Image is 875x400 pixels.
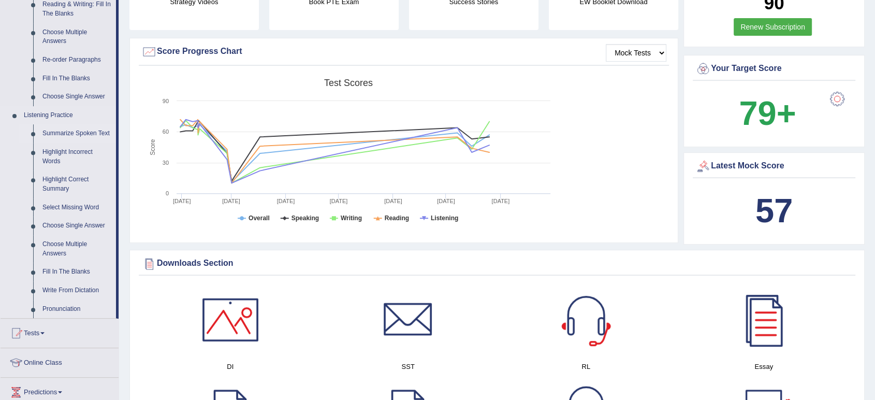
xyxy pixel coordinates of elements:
[149,139,156,155] tspan: Score
[222,198,240,204] tspan: [DATE]
[431,215,458,222] tspan: Listening
[437,198,455,204] tspan: [DATE]
[173,198,191,204] tspan: [DATE]
[38,143,116,170] a: Highlight Incorrect Words
[325,361,492,372] h4: SST
[38,170,116,198] a: Highlight Correct Summary
[695,61,853,77] div: Your Target Score
[166,190,169,196] text: 0
[695,159,853,174] div: Latest Mock Score
[734,18,812,36] a: Renew Subscription
[141,256,853,272] div: Downloads Section
[19,106,116,125] a: Listening Practice
[163,160,169,166] text: 30
[38,217,116,235] a: Choose Single Answer
[739,94,796,132] b: 79+
[38,69,116,88] a: Fill In The Blanks
[680,361,848,372] h4: Essay
[492,198,510,204] tspan: [DATE]
[38,300,116,319] a: Pronunciation
[38,23,116,51] a: Choose Multiple Answers
[755,192,793,230] b: 57
[38,198,116,217] a: Select Missing Word
[324,78,373,88] tspan: Test scores
[163,98,169,104] text: 90
[38,281,116,300] a: Write From Dictation
[38,51,116,69] a: Re-order Paragraphs
[249,215,270,222] tspan: Overall
[38,124,116,143] a: Summarize Spoken Text
[38,88,116,106] a: Choose Single Answer
[385,215,409,222] tspan: Reading
[163,128,169,135] text: 60
[147,361,314,372] h4: DI
[38,235,116,263] a: Choose Multiple Answers
[277,198,295,204] tspan: [DATE]
[384,198,402,204] tspan: [DATE]
[291,215,319,222] tspan: Speaking
[141,44,666,60] div: Score Progress Chart
[502,361,670,372] h4: RL
[1,319,119,345] a: Tests
[38,263,116,281] a: Fill In The Blanks
[341,215,362,222] tspan: Writing
[330,198,348,204] tspan: [DATE]
[1,348,119,374] a: Online Class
